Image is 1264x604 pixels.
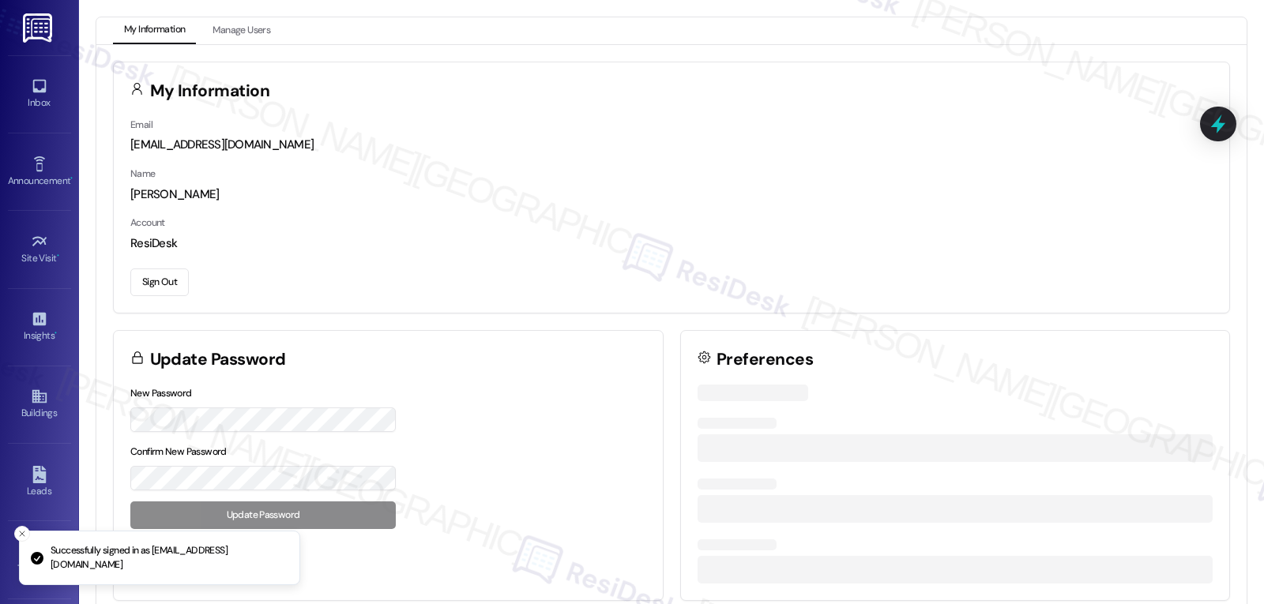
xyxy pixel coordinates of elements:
[8,73,71,115] a: Inbox
[8,538,71,581] a: Templates •
[130,137,1213,153] div: [EMAIL_ADDRESS][DOMAIN_NAME]
[113,17,196,44] button: My Information
[130,186,1213,203] div: [PERSON_NAME]
[70,173,73,184] span: •
[130,118,152,131] label: Email
[130,235,1213,252] div: ResiDesk
[130,268,189,296] button: Sign Out
[8,461,71,504] a: Leads
[8,228,71,271] a: Site Visit •
[717,351,813,368] h3: Preferences
[23,13,55,43] img: ResiDesk Logo
[130,167,156,180] label: Name
[55,328,57,339] span: •
[130,387,192,400] label: New Password
[57,250,59,261] span: •
[150,351,286,368] h3: Update Password
[150,83,270,99] h3: My Information
[8,383,71,426] a: Buildings
[14,526,30,542] button: Close toast
[130,216,165,229] label: Account
[130,445,227,458] label: Confirm New Password
[51,544,287,572] p: Successfully signed in as [EMAIL_ADDRESS][DOMAIN_NAME]
[201,17,281,44] button: Manage Users
[8,306,71,348] a: Insights •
